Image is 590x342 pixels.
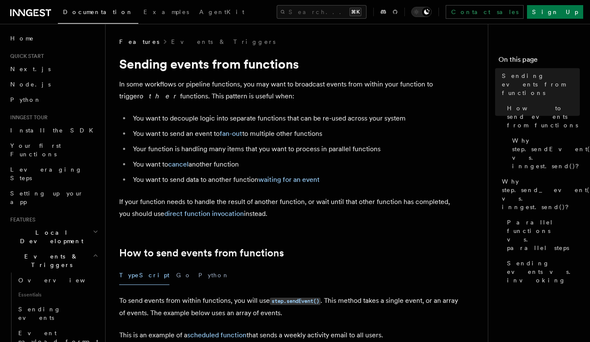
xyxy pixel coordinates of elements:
a: How to send events from functions [504,101,580,133]
a: Sending events [15,302,100,325]
span: Sending events from functions [502,72,580,97]
a: Documentation [58,3,138,24]
a: Contact sales [446,5,524,19]
span: Next.js [10,66,51,72]
li: Your function is handling many items that you want to process in parallel functions [130,143,460,155]
li: You want to send an event to to multiple other functions [130,128,460,140]
li: You want to decouple logic into separate functions that can be re-used across your system [130,112,460,124]
em: other [140,92,180,100]
code: step.sendEvent() [270,298,321,305]
a: Examples [138,3,194,23]
span: Inngest tour [7,114,48,121]
span: AgentKit [199,9,244,15]
a: Why step.send_event() vs. inngest.send()? [498,174,580,215]
span: Features [7,216,35,223]
span: Local Development [7,228,93,245]
span: Parallel functions vs. parallel steps [507,218,580,252]
span: Documentation [63,9,133,15]
li: You want to another function [130,158,460,170]
button: Search...⌘K [277,5,367,19]
a: Your first Functions [7,138,100,162]
a: How to send events from functions [119,247,284,259]
a: Home [7,31,100,46]
a: Setting up your app [7,186,100,210]
span: Essentials [15,288,100,302]
a: Next.js [7,61,100,77]
span: Sending events vs. invoking [507,259,580,285]
span: Leveraging Steps [10,166,82,181]
a: Node.js [7,77,100,92]
button: Python [198,266,229,285]
a: fan-out [220,129,242,138]
a: Python [7,92,100,107]
p: In some workflows or pipeline functions, you may want to broadcast events from within your functi... [119,78,460,102]
button: Toggle dark mode [411,7,432,17]
span: Node.js [10,81,51,88]
span: Your first Functions [10,142,61,158]
span: Home [10,34,34,43]
kbd: ⌘K [349,8,361,16]
h1: Sending events from functions [119,56,460,72]
a: scheduled function [187,331,246,339]
p: This is an example of a that sends a weekly activity email to all users. [119,329,460,341]
h4: On this page [498,55,580,68]
span: Events & Triggers [7,252,93,269]
span: Quick start [7,53,44,60]
button: Go [176,266,192,285]
button: TypeScript [119,266,169,285]
span: Install the SDK [10,127,98,134]
a: Parallel functions vs. parallel steps [504,215,580,256]
a: Why step.sendEvent() vs. inngest.send()? [509,133,580,174]
a: Events & Triggers [171,37,275,46]
a: Install the SDK [7,123,100,138]
p: To send events from within functions, you will use . This method takes a single event, or an arra... [119,295,460,319]
span: How to send events from functions [507,104,580,129]
a: Sign Up [527,5,583,19]
span: Features [119,37,159,46]
span: Examples [143,9,189,15]
a: step.sendEvent() [270,296,321,305]
a: Overview [15,273,100,288]
span: Sending events [18,306,61,321]
a: Sending events from functions [498,68,580,101]
span: Python [10,96,41,103]
span: Setting up your app [10,190,83,205]
button: Events & Triggers [7,249,100,273]
a: Leveraging Steps [7,162,100,186]
button: Local Development [7,225,100,249]
a: Sending events vs. invoking [504,256,580,288]
p: If your function needs to handle the result of another function, or wait until that other functio... [119,196,460,220]
a: cancel [168,160,189,168]
a: direct function invocation [164,210,244,218]
li: You want to send data to another function [130,174,460,186]
a: AgentKit [194,3,249,23]
span: Overview [18,277,106,284]
a: waiting for an event [258,175,320,184]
